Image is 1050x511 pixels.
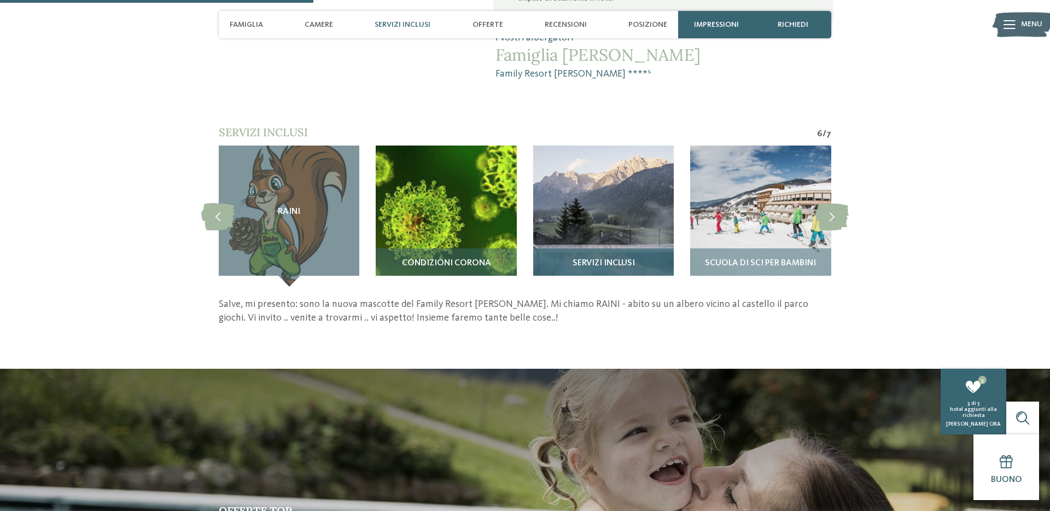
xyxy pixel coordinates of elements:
[219,298,831,325] p: Salve, mi presento: sono la nuova mascotte del Family Resort [PERSON_NAME]. Mi chiamo RAINI - abi...
[376,146,516,286] img: Il nostro family hotel a Sesto, il vostro rifugio sulle Dolomiti.
[967,400,970,406] span: 3
[977,400,979,406] span: 5
[973,434,1039,500] a: Buono
[495,45,831,65] span: Famiglia [PERSON_NAME]
[822,128,826,140] span: /
[694,20,739,30] span: Impressioni
[705,259,816,269] span: Scuola di sci per bambini
[826,128,831,140] span: 7
[375,20,430,30] span: Servizi inclusi
[628,20,667,30] span: Posizione
[978,376,987,384] span: 3
[533,146,674,286] img: Il nostro family hotel a Sesto, il vostro rifugio sulle Dolomiti.
[278,207,300,217] span: RAINI
[472,20,503,30] span: Offerte
[946,421,1001,427] span: [PERSON_NAME] ora
[971,400,976,406] span: di
[230,20,263,30] span: Famiglia
[690,146,831,286] img: Il nostro family hotel a Sesto, il vostro rifugio sulle Dolomiti.
[817,128,822,140] span: 6
[950,407,997,418] span: hotel aggiunti alla richiesta
[495,67,831,81] span: Family Resort [PERSON_NAME] ****ˢ
[991,475,1022,484] span: Buono
[941,369,1006,434] a: 3 3 di 5 hotel aggiunti alla richiesta [PERSON_NAME] ora
[545,20,587,30] span: Recensioni
[219,125,308,139] span: Servizi inclusi
[573,259,635,269] span: Servizi inclusi
[402,259,491,269] span: Condizioni Corona
[305,20,333,30] span: Camere
[778,20,808,30] span: richiedi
